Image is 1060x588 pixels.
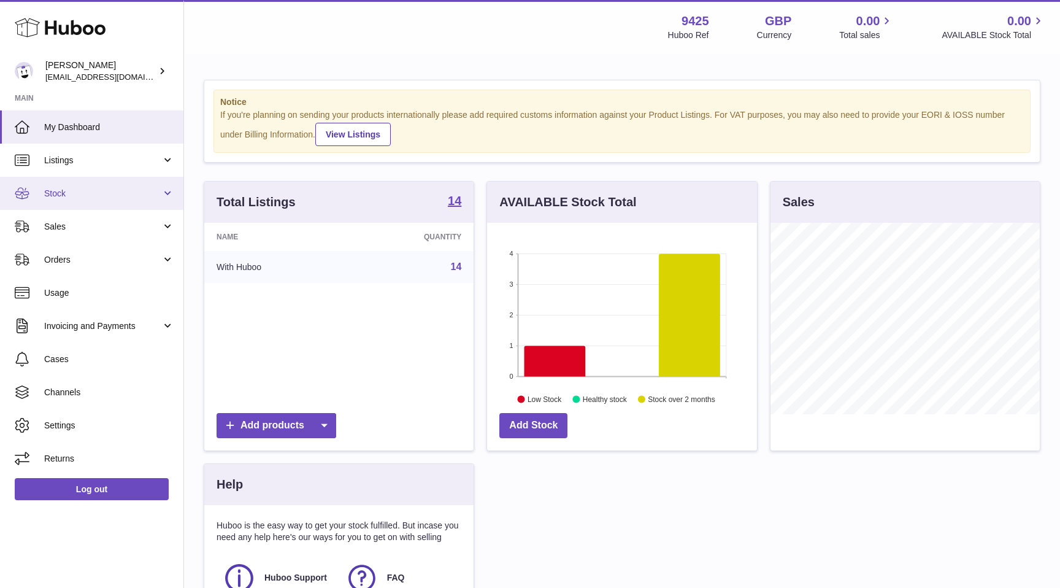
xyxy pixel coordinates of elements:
[765,13,791,29] strong: GBP
[499,194,636,211] h3: AVAILABLE Stock Total
[217,520,461,543] p: Huboo is the easy way to get your stock fulfilled. But incase you need any help here's our ways f...
[45,72,180,82] span: [EMAIL_ADDRESS][DOMAIN_NAME]
[15,62,33,80] img: Huboo@cbdmd.com
[44,155,161,166] span: Listings
[499,413,567,438] a: Add Stock
[44,122,174,133] span: My Dashboard
[448,195,461,209] a: 14
[856,13,880,29] span: 0.00
[44,453,174,465] span: Returns
[204,251,347,283] td: With Huboo
[448,195,461,207] strong: 14
[220,109,1024,146] div: If you're planning on sending your products internationally please add required customs informati...
[204,223,347,251] th: Name
[682,13,709,29] strong: 9425
[648,395,715,403] text: Stock over 2 months
[347,223,474,251] th: Quantity
[528,395,562,403] text: Low Stock
[217,413,336,438] a: Add products
[45,60,156,83] div: [PERSON_NAME]
[942,29,1045,41] span: AVAILABLE Stock Total
[839,13,894,41] a: 0.00 Total sales
[510,342,513,349] text: 1
[44,221,161,233] span: Sales
[942,13,1045,41] a: 0.00 AVAILABLE Stock Total
[44,287,174,299] span: Usage
[44,188,161,199] span: Stock
[510,311,513,319] text: 2
[15,478,169,500] a: Log out
[217,476,243,493] h3: Help
[1007,13,1031,29] span: 0.00
[783,194,815,211] h3: Sales
[510,280,513,288] text: 3
[315,123,391,146] a: View Listings
[44,320,161,332] span: Invoicing and Payments
[668,29,709,41] div: Huboo Ref
[387,572,405,584] span: FAQ
[217,194,296,211] h3: Total Listings
[44,387,174,398] span: Channels
[264,572,327,584] span: Huboo Support
[220,96,1024,108] strong: Notice
[44,254,161,266] span: Orders
[510,373,513,380] text: 0
[839,29,894,41] span: Total sales
[44,354,174,365] span: Cases
[757,29,792,41] div: Currency
[510,250,513,257] text: 4
[451,261,462,272] a: 14
[44,420,174,431] span: Settings
[583,395,628,403] text: Healthy stock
